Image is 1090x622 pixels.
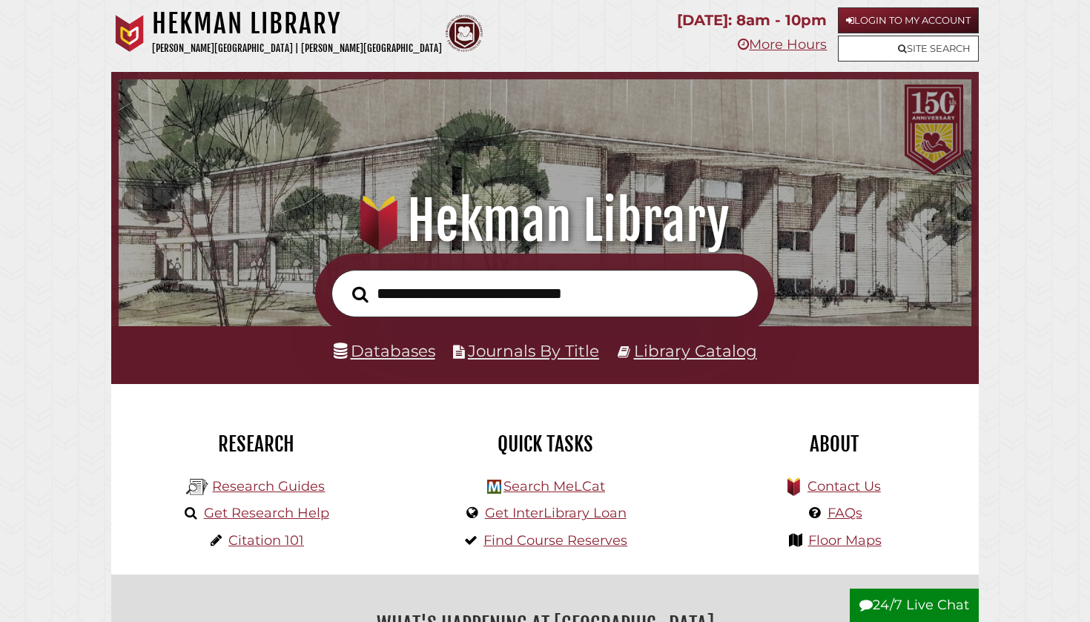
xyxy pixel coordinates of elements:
h2: Research [122,431,389,457]
h2: Quick Tasks [412,431,678,457]
a: Site Search [838,36,979,62]
a: Databases [334,341,435,360]
a: Search MeLCat [503,478,605,494]
img: Hekman Library Logo [186,476,208,498]
img: Calvin Theological Seminary [446,15,483,52]
button: Search [345,282,376,307]
a: Find Course Reserves [483,532,627,549]
a: Journals By Title [468,341,599,360]
p: [PERSON_NAME][GEOGRAPHIC_DATA] | [PERSON_NAME][GEOGRAPHIC_DATA] [152,40,442,57]
i: Search [352,285,369,303]
a: Citation 101 [228,532,304,549]
a: Login to My Account [838,7,979,33]
a: More Hours [738,36,827,53]
a: Research Guides [212,478,325,494]
a: FAQs [828,505,862,521]
h1: Hekman Library [152,7,442,40]
img: Calvin University [111,15,148,52]
p: [DATE]: 8am - 10pm [677,7,827,33]
h1: Hekman Library [135,188,955,254]
a: Contact Us [807,478,881,494]
a: Get Research Help [204,505,329,521]
img: Hekman Library Logo [487,480,501,494]
a: Get InterLibrary Loan [485,505,627,521]
a: Floor Maps [808,532,882,549]
a: Library Catalog [634,341,757,360]
h2: About [701,431,968,457]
